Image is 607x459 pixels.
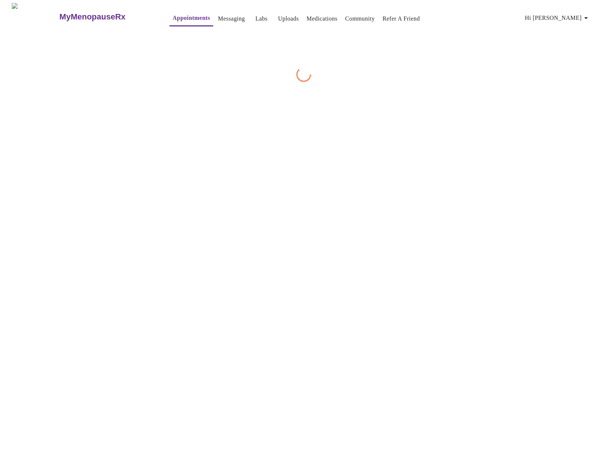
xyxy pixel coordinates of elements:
[382,14,420,24] a: Refer a Friend
[525,13,590,23] span: Hi [PERSON_NAME]
[250,11,273,26] button: Labs
[58,4,155,30] a: MyMenopauseRx
[522,11,593,25] button: Hi [PERSON_NAME]
[256,14,268,24] a: Labs
[342,11,378,26] button: Community
[304,11,340,26] button: Medications
[379,11,423,26] button: Refer a Friend
[172,13,210,23] a: Appointments
[169,11,213,26] button: Appointments
[307,14,338,24] a: Medications
[218,14,245,24] a: Messaging
[60,12,126,22] h3: MyMenopauseRx
[215,11,248,26] button: Messaging
[345,14,375,24] a: Community
[278,14,299,24] a: Uploads
[12,3,58,30] img: MyMenopauseRx Logo
[275,11,302,26] button: Uploads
